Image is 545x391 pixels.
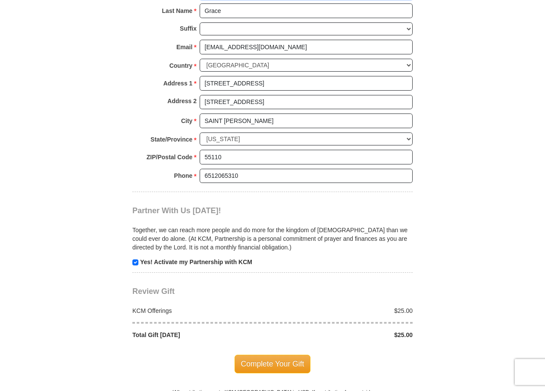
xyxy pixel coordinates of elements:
[272,306,417,315] div: $25.00
[162,5,193,17] strong: Last Name
[235,355,311,373] span: Complete Your Gift
[140,259,252,265] strong: Yes! Activate my Partnership with KCM
[167,95,197,107] strong: Address 2
[132,206,221,215] span: Partner With Us [DATE]!
[150,133,192,145] strong: State/Province
[169,60,193,72] strong: Country
[128,331,273,339] div: Total Gift [DATE]
[132,226,413,252] p: Together, we can reach more people and do more for the kingdom of [DEMOGRAPHIC_DATA] than we coul...
[128,306,273,315] div: KCM Offerings
[176,41,192,53] strong: Email
[163,77,193,89] strong: Address 1
[132,287,175,296] span: Review Gift
[181,115,192,127] strong: City
[174,170,193,182] strong: Phone
[147,151,193,163] strong: ZIP/Postal Code
[180,22,197,35] strong: Suffix
[272,331,417,339] div: $25.00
